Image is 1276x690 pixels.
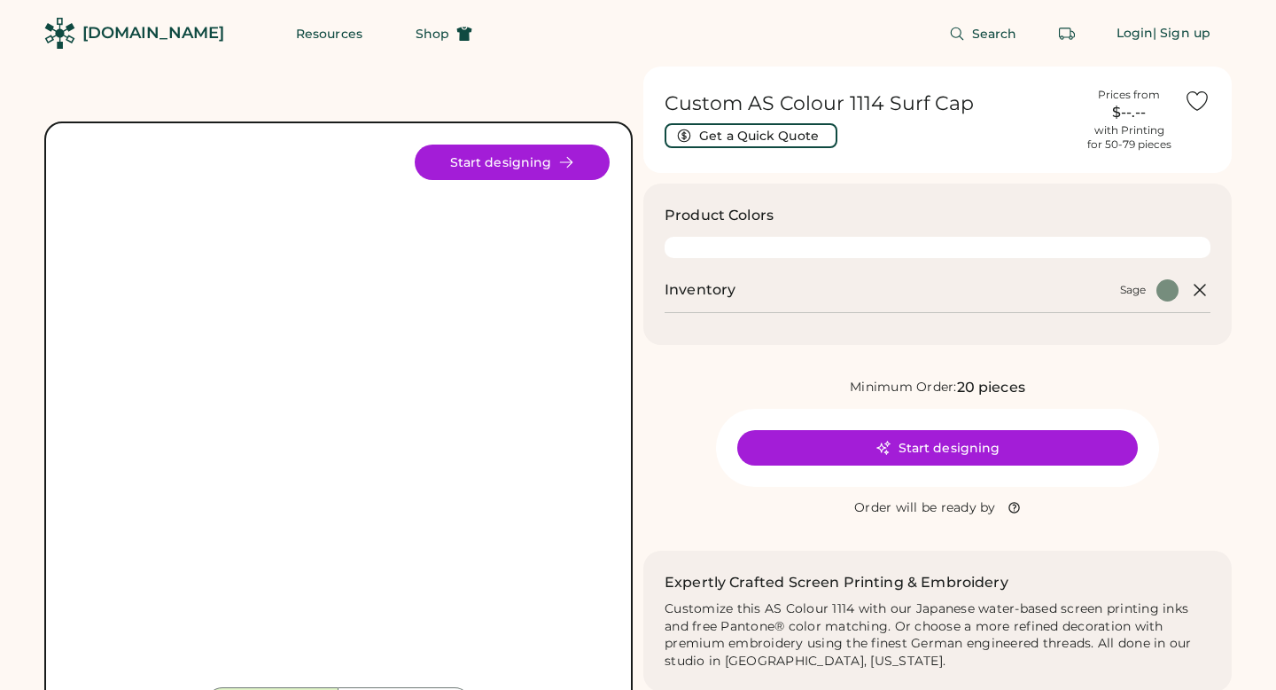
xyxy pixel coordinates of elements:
[1085,102,1173,123] div: $--.--
[665,91,1074,116] h1: Custom AS Colour 1114 Surf Cap
[1087,123,1171,152] div: with Printing for 50-79 pieces
[850,379,957,396] div: Minimum Order:
[394,16,494,51] button: Shop
[1049,16,1085,51] button: Retrieve an order
[928,16,1039,51] button: Search
[957,377,1025,398] div: 20 pieces
[1098,88,1160,102] div: Prices from
[82,22,224,44] div: [DOMAIN_NAME]
[665,600,1210,671] div: Customize this AS Colour 1114 with our Japanese water-based screen printing inks and free Pantone...
[1153,25,1210,43] div: | Sign up
[854,499,996,517] div: Order will be ready by
[67,145,610,687] div: 1114 Style Image
[665,279,735,301] h2: Inventory
[67,145,610,687] img: 1114 - Sage Front Image
[665,123,837,148] button: Get a Quick Quote
[416,27,449,40] span: Shop
[972,27,1017,40] span: Search
[44,18,75,49] img: Rendered Logo - Screens
[737,430,1138,466] button: Start designing
[415,145,610,180] button: Start designing
[665,205,774,226] h3: Product Colors
[665,572,1008,593] h2: Expertly Crafted Screen Printing & Embroidery
[1120,283,1146,297] div: Sage
[1116,25,1154,43] div: Login
[275,16,384,51] button: Resources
